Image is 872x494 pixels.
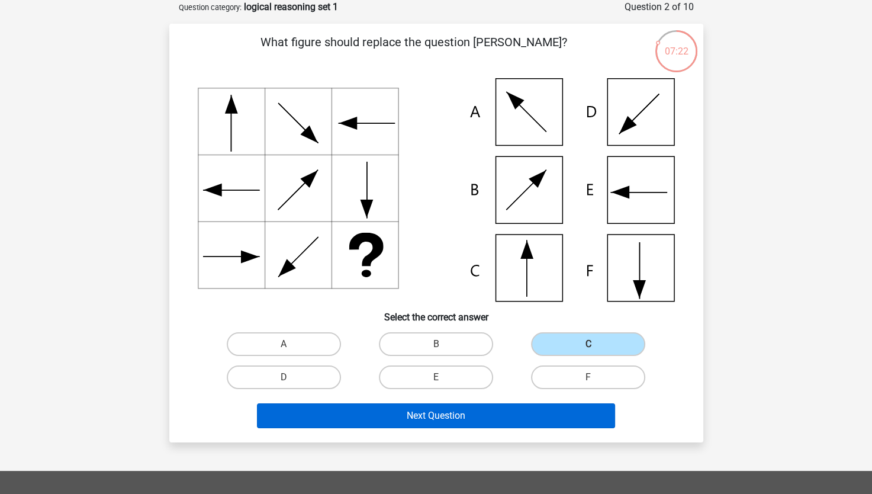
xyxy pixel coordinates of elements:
[379,365,493,389] label: E
[188,33,640,69] p: What figure should replace the question [PERSON_NAME]?
[531,332,645,356] label: C
[379,332,493,356] label: B
[531,365,645,389] label: F
[257,403,615,428] button: Next Question
[244,1,338,12] strong: logical reasoning set 1
[227,332,341,356] label: A
[179,3,242,12] small: Question category:
[654,29,699,59] div: 07:22
[227,365,341,389] label: D
[188,302,684,323] h6: Select the correct answer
